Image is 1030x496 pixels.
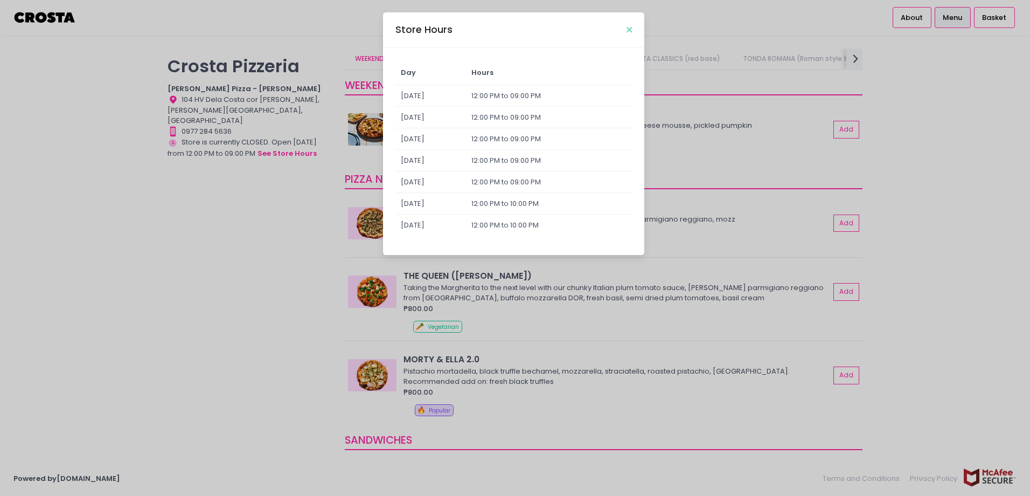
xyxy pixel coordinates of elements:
td: 12:00 PM to 10:00 PM [466,193,632,215]
td: [DATE] [395,193,467,215]
td: 12:00 PM to 09:00 PM [466,128,632,150]
td: 12:00 PM to 09:00 PM [466,150,632,171]
td: [DATE] [395,215,467,236]
div: Store Hours [395,23,453,37]
td: 12:00 PM to 10:00 PM [466,215,632,236]
td: [DATE] [395,107,467,128]
td: 12:00 PM to 09:00 PM [466,171,632,193]
td: Hours [466,60,632,85]
td: 12:00 PM to 09:00 PM [466,85,632,107]
td: [DATE] [395,128,467,150]
td: Day [395,60,467,85]
td: [DATE] [395,171,467,193]
td: [DATE] [395,150,467,171]
td: 12:00 PM to 09:00 PM [466,107,632,128]
button: Close [627,27,632,32]
td: [DATE] [395,85,467,107]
